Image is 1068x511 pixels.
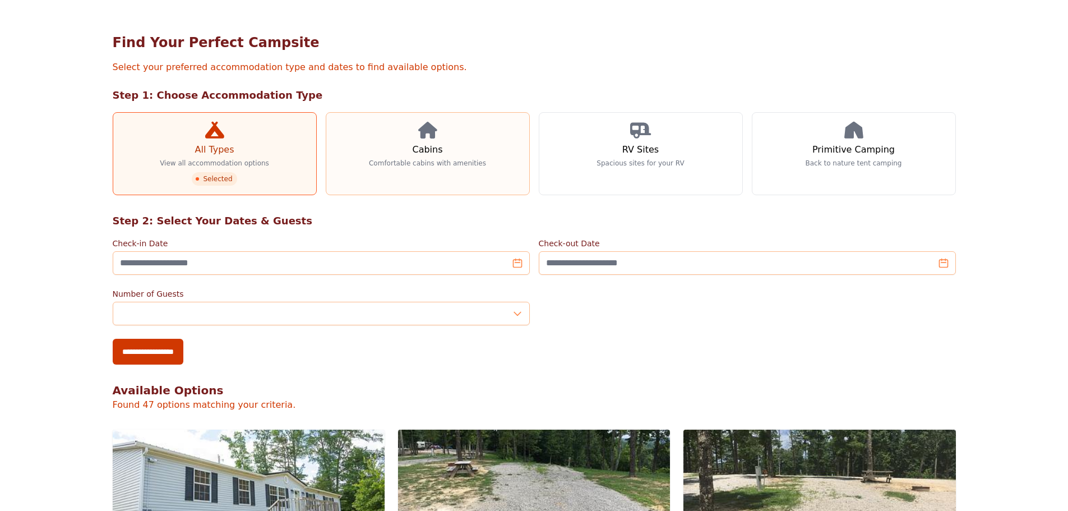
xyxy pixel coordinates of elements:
[597,159,684,168] p: Spacious sites for your RV
[113,383,956,398] h2: Available Options
[812,143,895,156] h3: Primitive Camping
[113,112,317,195] a: All Types View all accommodation options Selected
[539,112,743,195] a: RV Sites Spacious sites for your RV
[113,34,956,52] h1: Find Your Perfect Campsite
[752,112,956,195] a: Primitive Camping Back to nature tent camping
[113,213,956,229] h2: Step 2: Select Your Dates & Guests
[195,143,234,156] h3: All Types
[160,159,269,168] p: View all accommodation options
[113,61,956,74] p: Select your preferred accommodation type and dates to find available options.
[369,159,486,168] p: Comfortable cabins with amenities
[192,172,237,186] span: Selected
[806,159,902,168] p: Back to nature tent camping
[113,398,956,412] p: Found 47 options matching your criteria.
[326,112,530,195] a: Cabins Comfortable cabins with amenities
[539,238,956,249] label: Check-out Date
[113,238,530,249] label: Check-in Date
[113,288,530,300] label: Number of Guests
[622,143,659,156] h3: RV Sites
[113,88,956,103] h2: Step 1: Choose Accommodation Type
[412,143,442,156] h3: Cabins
